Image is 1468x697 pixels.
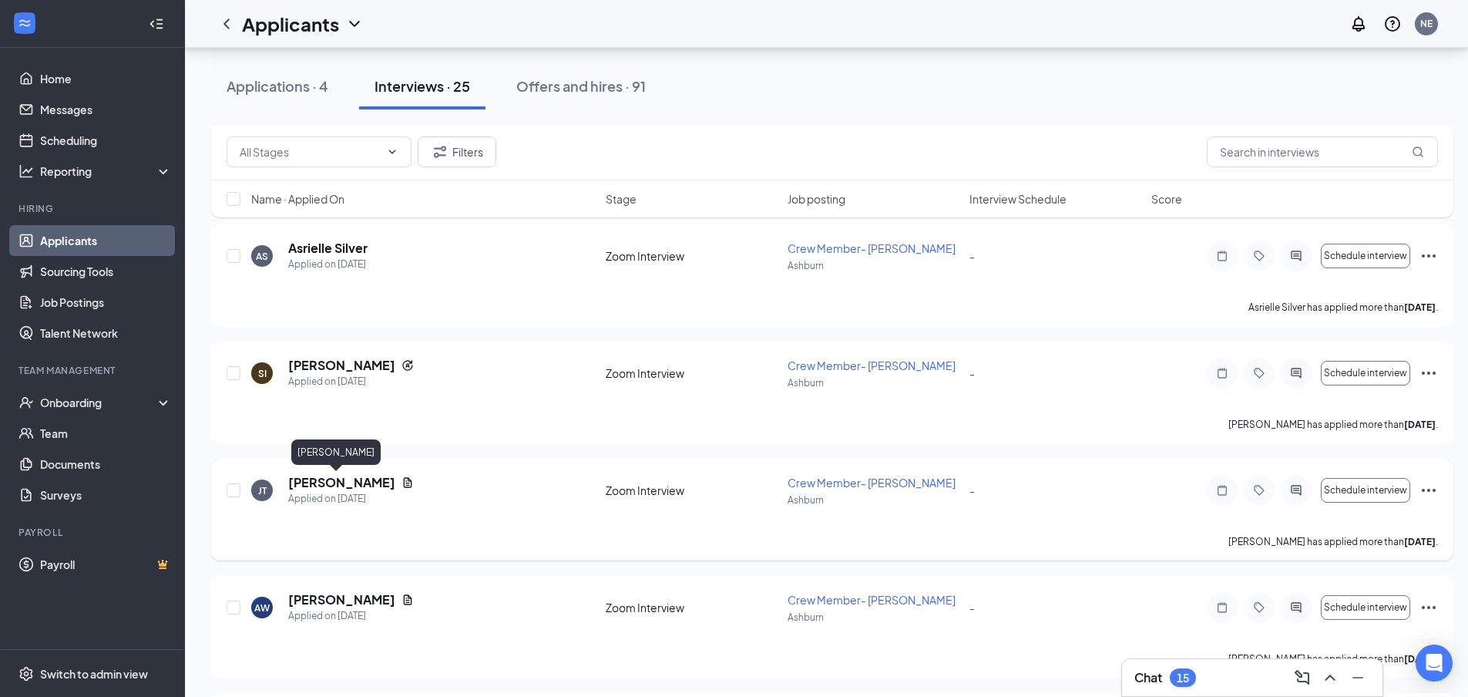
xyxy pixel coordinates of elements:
[1404,653,1436,665] b: [DATE]
[251,191,344,207] span: Name · Applied On
[227,76,328,96] div: Applications · 4
[1213,601,1231,614] svg: Note
[254,601,270,615] div: AW
[788,259,960,272] p: Ashburn
[18,666,34,682] svg: Settings
[401,476,414,489] svg: Document
[1318,665,1342,690] button: ChevronUp
[969,249,975,263] span: -
[258,484,267,497] div: JT
[606,483,778,498] div: Zoom Interview
[1213,484,1231,497] svg: Note
[969,191,1067,207] span: Interview Schedule
[1213,367,1231,379] svg: Note
[291,439,381,465] div: [PERSON_NAME]
[969,366,975,380] span: -
[788,241,956,255] span: Crew Member- [PERSON_NAME]
[606,248,778,264] div: Zoom Interview
[788,593,956,607] span: Crew Member- [PERSON_NAME]
[1419,598,1438,617] svg: Ellipses
[40,163,173,179] div: Reporting
[431,143,449,161] svg: Filter
[1177,672,1189,685] div: 15
[288,608,414,624] div: Applied on [DATE]
[1228,418,1438,431] p: [PERSON_NAME] has applied more than .
[40,94,172,125] a: Messages
[217,15,236,33] svg: ChevronLeft
[1151,191,1182,207] span: Score
[969,601,975,615] span: -
[149,16,164,32] svg: Collapse
[18,526,169,539] div: Payroll
[1404,301,1436,313] b: [DATE]
[18,364,169,377] div: Team Management
[606,191,637,207] span: Stage
[258,367,267,380] div: SI
[288,474,395,491] h5: [PERSON_NAME]
[1134,669,1162,686] h3: Chat
[1290,665,1315,690] button: ComposeMessage
[40,666,148,682] div: Switch to admin view
[788,376,960,389] p: Ashburn
[788,359,956,372] span: Crew Member- [PERSON_NAME]
[1228,535,1438,548] p: [PERSON_NAME] has applied more than .
[401,359,414,372] svg: Reapply
[40,225,172,256] a: Applicants
[1250,367,1268,379] svg: Tag
[288,591,395,608] h5: [PERSON_NAME]
[1324,485,1407,496] span: Schedule interview
[1404,419,1436,430] b: [DATE]
[288,491,414,507] div: Applied on [DATE]
[606,600,778,615] div: Zoom Interview
[1287,367,1305,379] svg: ActiveChat
[1324,602,1407,613] span: Schedule interview
[40,125,172,156] a: Scheduling
[1321,244,1410,268] button: Schedule interview
[1250,484,1268,497] svg: Tag
[1412,146,1424,158] svg: MagnifyingGlass
[288,240,368,257] h5: Asrielle Silver
[345,15,364,33] svg: ChevronDown
[1228,652,1438,665] p: [PERSON_NAME] has applied more than .
[1321,478,1410,503] button: Schedule interview
[40,63,172,94] a: Home
[1321,361,1410,386] button: Schedule interview
[1345,665,1370,690] button: Minimize
[1207,136,1438,167] input: Search in interviews
[1293,668,1312,687] svg: ComposeMessage
[788,611,960,624] p: Ashburn
[1324,368,1407,379] span: Schedule interview
[606,365,778,381] div: Zoom Interview
[40,395,159,410] div: Onboarding
[1419,247,1438,265] svg: Ellipses
[1213,250,1231,262] svg: Note
[242,11,339,37] h1: Applicants
[1250,250,1268,262] svg: Tag
[17,15,32,31] svg: WorkstreamLogo
[1349,668,1367,687] svg: Minimize
[40,256,172,287] a: Sourcing Tools
[1349,15,1368,33] svg: Notifications
[1419,481,1438,500] svg: Ellipses
[40,549,172,580] a: PayrollCrown
[418,136,496,167] button: Filter Filters
[788,191,845,207] span: Job posting
[18,202,169,215] div: Hiring
[1287,250,1305,262] svg: ActiveChat
[1250,601,1268,614] svg: Tag
[1287,601,1305,614] svg: ActiveChat
[1287,484,1305,497] svg: ActiveChat
[40,449,172,480] a: Documents
[1420,17,1433,30] div: NE
[40,287,172,318] a: Job Postings
[788,493,960,507] p: Ashburn
[40,318,172,348] a: Talent Network
[288,257,368,272] div: Applied on [DATE]
[969,483,975,497] span: -
[288,357,395,374] h5: [PERSON_NAME]
[375,76,470,96] div: Interviews · 25
[288,374,414,389] div: Applied on [DATE]
[516,76,646,96] div: Offers and hires · 91
[240,143,380,160] input: All Stages
[1416,645,1453,682] div: Open Intercom Messenger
